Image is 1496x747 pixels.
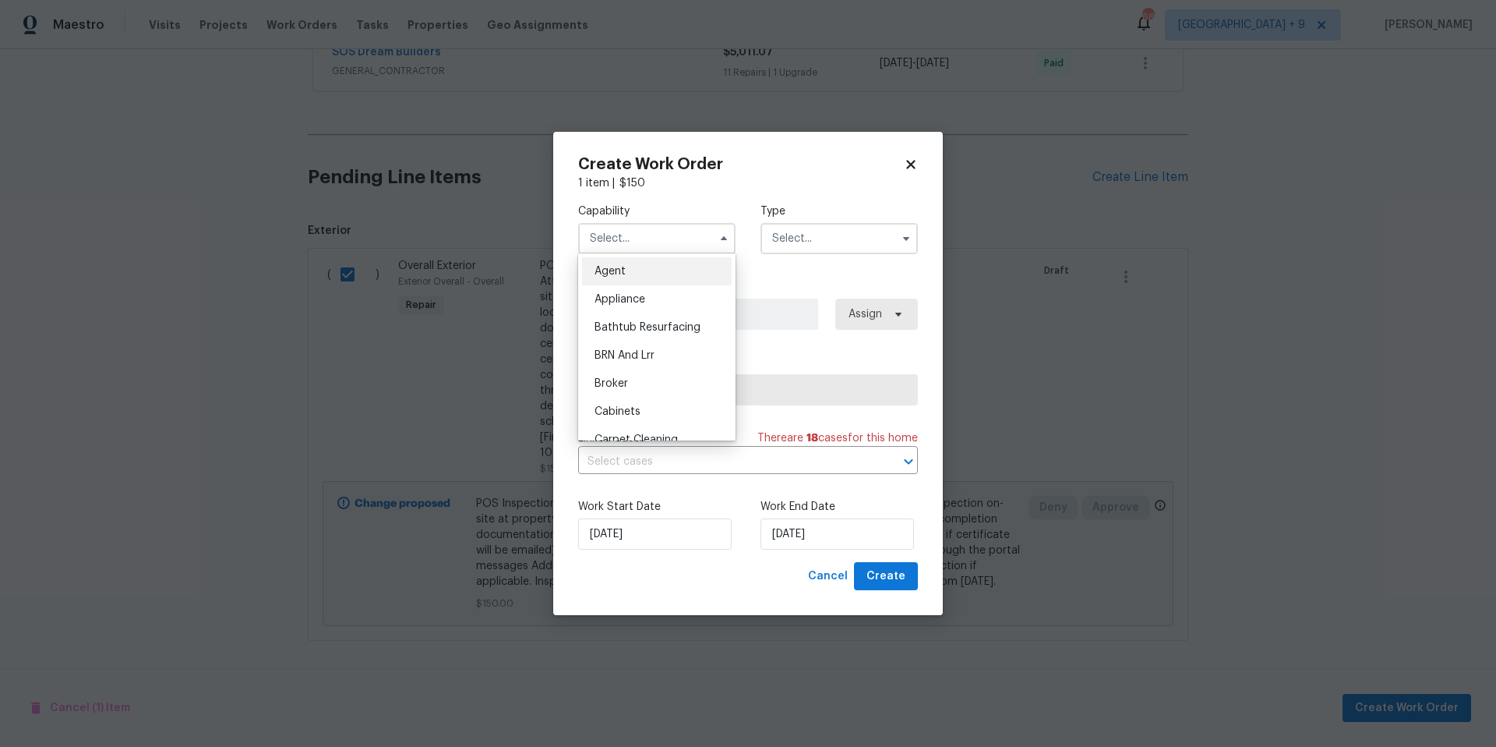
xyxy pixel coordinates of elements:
[849,306,882,322] span: Assign
[866,567,905,586] span: Create
[714,229,733,248] button: Hide options
[595,434,678,445] span: Carpet Cleaning
[595,294,645,305] span: Appliance
[619,178,645,189] span: $ 150
[578,355,918,370] label: Trade Partner
[591,382,905,398] span: Select trade partner
[760,223,918,254] input: Select...
[897,229,916,248] button: Show options
[578,519,732,550] input: M/D/YYYY
[578,450,874,474] input: Select cases
[760,519,914,550] input: M/D/YYYY
[760,204,918,219] label: Type
[898,451,919,473] button: Open
[808,567,848,586] span: Cancel
[854,562,918,591] button: Create
[802,562,854,591] button: Cancel
[578,157,904,172] h2: Create Work Order
[595,406,640,417] span: Cabinets
[578,223,736,254] input: Select...
[595,266,626,277] span: Agent
[595,322,700,333] span: Bathtub Resurfacing
[806,433,818,444] span: 18
[578,204,736,219] label: Capability
[757,430,918,446] span: There are case s for this home
[578,279,918,295] label: Work Order Manager
[595,350,654,361] span: BRN And Lrr
[595,378,628,389] span: Broker
[578,175,918,191] div: 1 item |
[760,499,918,515] label: Work End Date
[578,499,736,515] label: Work Start Date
